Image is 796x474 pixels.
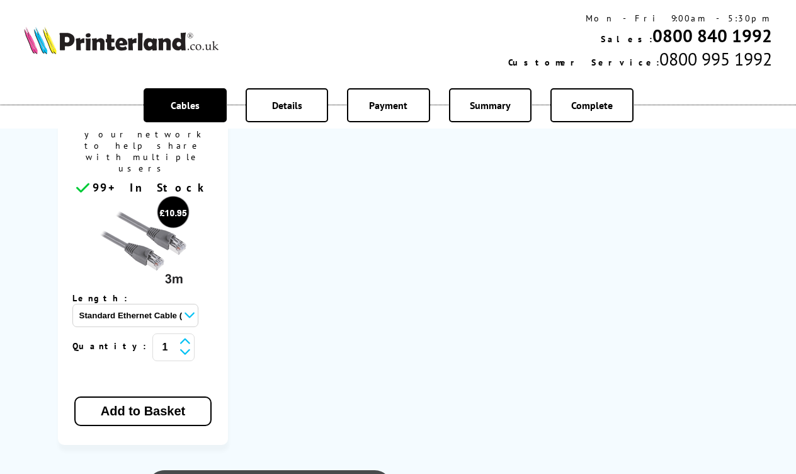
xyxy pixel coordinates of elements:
span: Payment [369,99,407,112]
span: Sales: [601,33,652,45]
img: Printerland Logo [24,26,219,54]
span: Summary [470,99,511,112]
span: 0800 995 1992 [659,47,772,71]
a: 0800 840 1992 [652,24,772,47]
span: 99+ In Stock [93,180,210,195]
span: Length: [72,292,140,304]
img: Ethernet cable [96,195,190,290]
span: Complete [571,99,613,112]
button: Add to Basket [74,396,212,426]
div: Mon - Fri 9:00am - 5:30pm [508,13,772,24]
span: Customer Service: [508,57,659,68]
span: Cables [171,99,200,112]
span: Quantity: [72,340,152,352]
span: Details [272,99,302,112]
span: Connects your printer to your network to help share with multiple users [64,103,222,180]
